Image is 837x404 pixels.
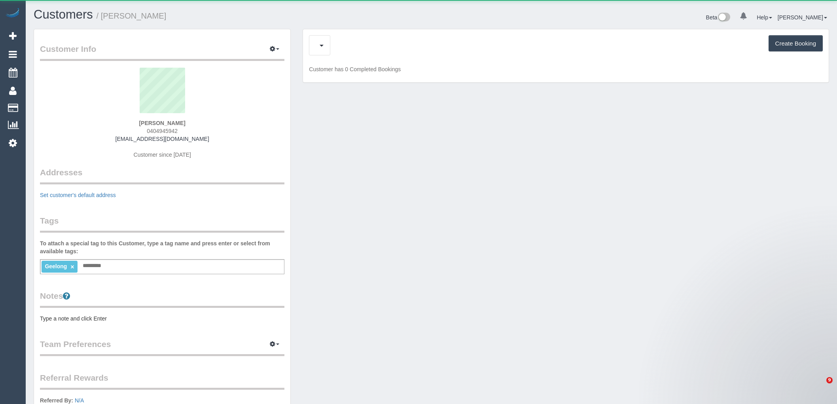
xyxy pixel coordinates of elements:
label: To attach a special tag to this Customer, type a tag name and press enter or select from availabl... [40,239,284,255]
img: Automaid Logo [5,8,21,19]
a: [EMAIL_ADDRESS][DOMAIN_NAME] [116,136,209,142]
a: Set customer's default address [40,192,116,198]
legend: Notes [40,290,284,308]
p: Customer has 0 Completed Bookings [309,65,823,73]
iframe: Intercom live chat [810,377,829,396]
img: New interface [717,13,730,23]
span: 0404945942 [147,128,178,134]
a: [PERSON_NAME] [778,14,827,21]
legend: Customer Info [40,43,284,61]
a: Beta [706,14,731,21]
a: Help [757,14,772,21]
strong: [PERSON_NAME] [139,120,185,126]
span: Geelong [45,263,67,269]
legend: Team Preferences [40,338,284,356]
button: Create Booking [769,35,823,52]
pre: Type a note and click Enter [40,315,284,322]
a: Customers [34,8,93,21]
legend: Referral Rewards [40,372,284,390]
small: / [PERSON_NAME] [97,11,167,20]
span: Customer since [DATE] [134,152,191,158]
legend: Tags [40,215,284,233]
a: × [70,264,74,270]
span: 9 [826,377,833,383]
a: N/A [75,397,84,404]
